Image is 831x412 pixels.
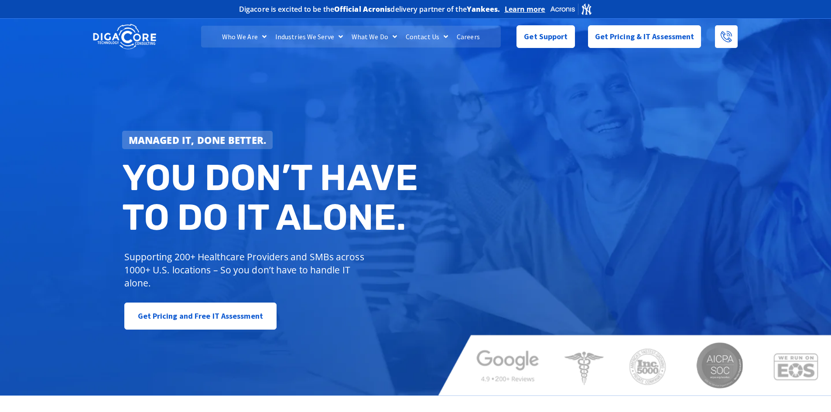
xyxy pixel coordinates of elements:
[271,26,347,48] a: Industries We Serve
[516,25,575,48] a: Get Support
[122,131,273,149] a: Managed IT, done better.
[347,26,401,48] a: What We Do
[452,26,484,48] a: Careers
[588,25,701,48] a: Get Pricing & IT Assessment
[218,26,271,48] a: Who We Are
[122,158,422,238] h2: You don’t have to do IT alone.
[524,28,568,45] span: Get Support
[401,26,452,48] a: Contact Us
[129,133,267,146] strong: Managed IT, done better.
[124,303,277,330] a: Get Pricing and Free IT Assessment
[550,3,592,15] img: Acronis
[505,5,545,14] a: Learn more
[334,4,391,14] b: Official Acronis
[138,307,263,325] span: Get Pricing and Free IT Assessment
[124,250,368,289] p: Supporting 200+ Healthcare Providers and SMBs across 1000+ U.S. locations – So you don’t have to ...
[239,6,500,13] h2: Digacore is excited to be the delivery partner of the
[201,26,500,48] nav: Menu
[93,23,156,51] img: DigaCore Technology Consulting
[595,28,694,45] span: Get Pricing & IT Assessment
[467,4,500,14] b: Yankees.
